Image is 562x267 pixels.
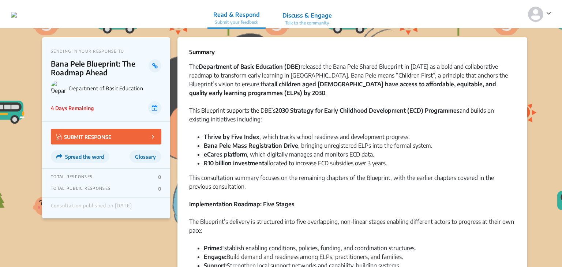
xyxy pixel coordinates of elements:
p: Read & Respond [213,10,260,19]
li: , bringing unregistered ELPs into the formal system. [204,141,516,150]
p: Discuss & Engage [282,11,332,20]
button: Spread the word [51,150,109,163]
p: SUBMIT RESPONSE [56,132,112,141]
span: Glossary [135,154,156,160]
img: Vector.jpg [56,134,62,140]
p: Summary [189,48,215,56]
p: Talk to the community [282,20,332,26]
div: Consultation published on [DATE] [51,203,132,213]
li: Establish enabling conditions, policies, funding, and coordination structures. [204,244,516,252]
li: allocated to increase ECD subsidies over 3 years. [204,159,516,168]
strong: all children aged [DEMOGRAPHIC_DATA] have access to affordable, equitable, and quality early lear... [189,80,496,97]
strong: 2030 Strategy for Early Childhood Development (ECD) Programmes [276,107,460,114]
p: Department of Basic Education [69,85,161,91]
strong: Engage: [204,253,226,260]
img: Department of Basic Education logo [51,80,66,96]
p: SENDING IN YOUR RESPONSE TO [51,49,161,53]
strong: R10 billion [204,159,232,167]
p: 4 Days Remaining [51,104,94,112]
div: This consultation summary focuses on the remaining chapters of the Blueprint, with the earlier ch... [189,173,516,200]
li: Build demand and readiness among ELPs, practitioners, and families. [204,252,516,261]
p: 0 [158,174,161,180]
p: Bana Pele Blueprint: The Roadmap Ahead [51,59,149,77]
img: t6thgpvxgaf25oxqim4qs6ecgzoo [11,12,17,18]
strong: eCares platform [204,151,247,158]
p: TOTAL PUBLIC RESPONSES [51,186,110,192]
div: This Blueprint supports the DBE’s and builds on existing initiatives including: [189,106,516,132]
strong: Prime: [204,244,221,252]
li: , which digitally manages and monitors ECD data. [204,150,516,159]
button: SUBMIT RESPONSE [51,129,161,144]
strong: Thrive by Five Index [204,133,259,140]
strong: Bana Pele Mass Registration Drive [204,142,298,149]
strong: investment [233,159,264,167]
span: Spread the word [65,154,104,160]
img: person-default.svg [528,7,543,22]
div: The released the Bana Pele Shared Blueprint in [DATE] as a bold and collaborative roadmap to tran... [189,62,516,106]
div: The Blueprint’s delivery is structured into five overlapping, non-linear stages enabling differen... [189,217,516,244]
p: 0 [158,186,161,192]
p: Submit your feedback [213,19,260,26]
strong: Implementation Roadmap: Five Stages [189,200,295,208]
li: , which tracks school readiness and development progress. [204,132,516,141]
p: TOTAL RESPONSES [51,174,93,180]
button: Glossary [130,150,161,163]
strong: Department of Basic Education (DBE) [199,63,300,70]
